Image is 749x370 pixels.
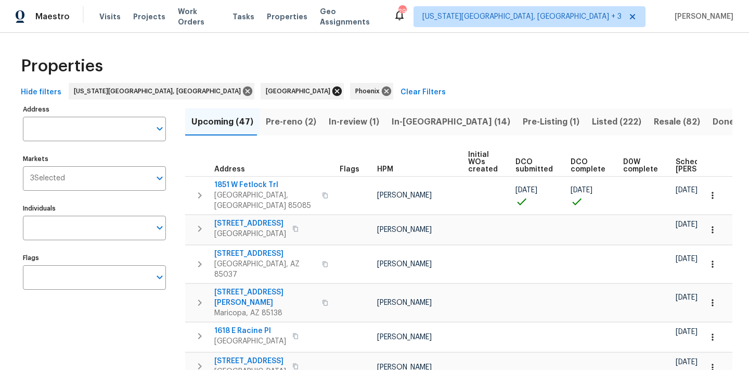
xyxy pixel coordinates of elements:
span: [DATE] [676,255,698,263]
div: Phoenix [350,83,393,100]
div: [US_STATE][GEOGRAPHIC_DATA], [GEOGRAPHIC_DATA] [69,83,254,100]
span: [DATE] [676,359,698,366]
span: Listed (222) [592,115,641,129]
span: DCO submitted [515,158,553,173]
span: [DATE] [515,187,537,194]
span: [PERSON_NAME] [377,192,432,199]
span: Resale (82) [654,115,700,129]
span: [US_STATE][GEOGRAPHIC_DATA], [GEOGRAPHIC_DATA] [74,86,245,96]
button: Hide filters [17,83,66,102]
span: [GEOGRAPHIC_DATA] [214,336,286,347]
span: Address [214,166,245,173]
span: [PERSON_NAME] [377,299,432,306]
span: Projects [133,11,165,22]
span: [PERSON_NAME] [377,261,432,268]
label: Address [23,106,166,113]
span: [STREET_ADDRESS] [214,218,286,229]
span: [PERSON_NAME] [377,334,432,341]
span: [US_STATE][GEOGRAPHIC_DATA], [GEOGRAPHIC_DATA] + 3 [422,11,622,22]
span: [STREET_ADDRESS] [214,249,316,259]
span: Hide filters [21,86,61,99]
span: Maricopa, AZ 85138 [214,308,316,318]
span: [PERSON_NAME] [670,11,733,22]
span: Upcoming (47) [191,115,253,129]
span: Tasks [233,13,254,20]
span: Properties [267,11,307,22]
span: Initial WOs created [468,151,498,173]
span: Visits [99,11,121,22]
button: Open [152,171,167,186]
span: In-review (1) [329,115,379,129]
label: Flags [23,255,166,261]
button: Open [152,121,167,136]
span: [GEOGRAPHIC_DATA], [GEOGRAPHIC_DATA] 85085 [214,190,316,211]
span: [GEOGRAPHIC_DATA] [214,229,286,239]
span: Maestro [35,11,70,22]
span: Flags [340,166,359,173]
span: [DATE] [571,187,592,194]
span: Scheduled [PERSON_NAME] [676,158,734,173]
span: Pre-Listing (1) [523,115,579,129]
span: 1618 E Racine Pl [214,326,286,336]
label: Markets [23,156,166,162]
button: Open [152,270,167,285]
span: Clear Filters [401,86,446,99]
span: 3 Selected [30,174,65,183]
span: [DATE] [676,187,698,194]
span: [STREET_ADDRESS][PERSON_NAME] [214,287,316,308]
span: Phoenix [355,86,384,96]
span: Pre-reno (2) [266,115,316,129]
span: [STREET_ADDRESS] [214,356,286,366]
button: Open [152,220,167,235]
span: [DATE] [676,221,698,228]
span: Properties [21,61,103,71]
span: In-[GEOGRAPHIC_DATA] (14) [392,115,510,129]
span: Work Orders [178,6,221,27]
span: [DATE] [676,294,698,301]
span: [DATE] [676,328,698,336]
span: [PERSON_NAME] [377,226,432,233]
button: Clear Filters [396,83,450,102]
div: [GEOGRAPHIC_DATA] [261,83,344,100]
div: 29 [398,6,406,17]
span: [GEOGRAPHIC_DATA], AZ 85037 [214,259,316,280]
span: 1851 W Fetlock Trl [214,180,316,190]
span: [GEOGRAPHIC_DATA] [266,86,334,96]
span: DCO complete [571,158,605,173]
span: D0W complete [623,158,658,173]
label: Individuals [23,205,166,212]
span: Geo Assignments [320,6,381,27]
span: HPM [377,166,393,173]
